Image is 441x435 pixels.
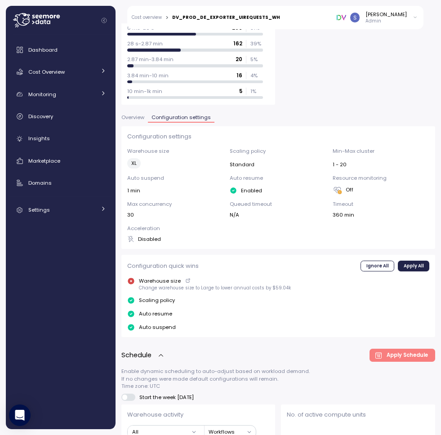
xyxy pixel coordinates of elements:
span: Domains [28,179,52,186]
button: Schedule [121,350,165,360]
p: 5 [239,88,242,95]
p: 16 [236,72,242,79]
button: Collapse navigation [98,17,110,24]
a: Settings [9,201,112,219]
p: 2.87 min-3.84 min [127,56,174,63]
div: Disabled [127,235,224,243]
div: > [165,15,169,21]
p: 5 % [250,56,263,63]
p: Change warehouse size to Large to lower annual costs by $59.04k [139,285,291,291]
p: 162 [233,40,242,47]
p: Acceleration [127,225,224,232]
p: Scaling policy [230,147,326,155]
div: DV_PROD_DE_EXPORTER_UIREQUESTS_WH [172,15,280,20]
p: 3.84 min-10 min [127,72,169,79]
a: Marketplace [9,152,112,170]
a: Cost overview [132,15,162,20]
p: Auto resume [230,174,326,182]
img: 6791f8edfa6a2c9608b219b1.PNG [337,13,346,22]
p: 20 [236,56,242,63]
span: Ignore All [366,261,389,271]
p: Admin [365,18,407,24]
a: Domains [9,174,112,192]
p: Queued timeout [230,200,326,208]
button: Ignore All [361,261,394,271]
span: Configuration settings [151,115,211,120]
div: Standard [230,161,326,168]
a: Cost Overview [9,63,112,81]
img: ACg8ocLCy7HMj59gwelRyEldAl2GQfy23E10ipDNf0SDYCnD3y85RA=s96-c [350,13,360,22]
span: Overview [121,115,144,120]
span: Apply All [404,261,424,271]
a: Monitoring [9,85,112,103]
p: 28 s-2.87 min [127,40,163,47]
a: Insights [9,130,112,148]
a: Discovery [9,107,112,125]
div: Enabled [230,187,326,194]
div: 1 - 20 [333,161,429,168]
div: Open Intercom Messenger [9,404,31,426]
p: Configuration quick wins [127,262,199,271]
div: [PERSON_NAME] [365,11,407,18]
div: 1 min [127,187,224,194]
p: 1 % [250,88,263,95]
span: Settings [28,206,50,213]
p: Warehouse size [127,147,224,155]
p: Warehouse size [139,277,181,284]
div: Off [333,186,429,195]
p: No. of active compute units [287,410,429,419]
span: XL [131,159,137,168]
p: Auto resume [139,310,172,317]
p: 39 % [250,40,263,47]
p: Resource monitoring [333,174,429,182]
div: N/A [230,211,326,218]
button: Apply All [398,261,429,271]
span: Discovery [28,113,53,120]
p: 4 % [250,72,263,79]
p: Auto suspend [127,174,224,182]
p: Timeout [333,200,429,208]
p: Auto suspend [139,324,176,331]
p: Enable dynamic scheduling to auto-adjust based on workload demand. If no changes were made defaul... [121,368,435,390]
button: Apply Schedule [370,349,436,362]
span: Monitoring [28,91,56,98]
p: Min-Max cluster [333,147,429,155]
p: Max concurrency [127,200,224,208]
span: Cost Overview [28,68,65,75]
div: 30 [127,211,224,218]
span: Insights [28,135,50,142]
p: Scaling policy [139,297,175,304]
p: Warehouse activity [127,410,183,419]
span: Apply Schedule [387,349,428,361]
p: 10 min-1k min [127,88,162,95]
span: Dashboard [28,46,58,53]
a: Dashboard [9,41,112,59]
span: Start the week [DATE] [135,394,194,401]
div: 360 min [333,211,429,218]
p: Schedule [121,350,151,360]
span: Marketplace [28,157,60,164]
p: Configuration settings [127,132,429,141]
